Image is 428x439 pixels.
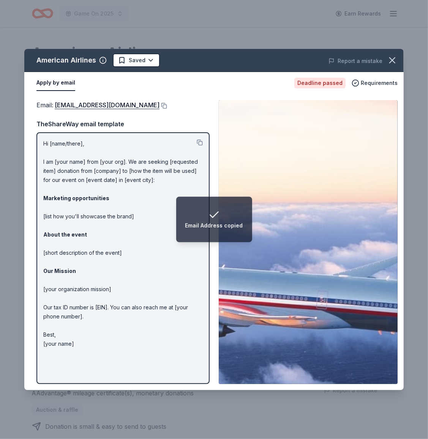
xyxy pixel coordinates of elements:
button: Saved [113,53,160,67]
button: Report a mistake [329,56,382,66]
div: American Airlines [36,54,96,66]
button: Requirements [352,78,398,88]
span: Saved [129,56,145,65]
div: Email Address copied [185,221,243,230]
div: Deadline passed [294,78,346,88]
div: TheShareWay email template [36,119,210,129]
strong: Our Mission [43,268,76,274]
strong: Marketing opportunities [43,195,109,201]
strong: About the event [43,231,87,238]
span: Requirements [361,78,398,88]
img: Image for American Airlines [219,100,398,384]
button: Apply by email [36,75,75,91]
span: Email : [36,101,160,109]
a: [EMAIL_ADDRESS][DOMAIN_NAME] [55,100,160,110]
p: Hi [name/there], I am [your name] from [your org]. We are seeking [requested item] donation from ... [43,139,203,348]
